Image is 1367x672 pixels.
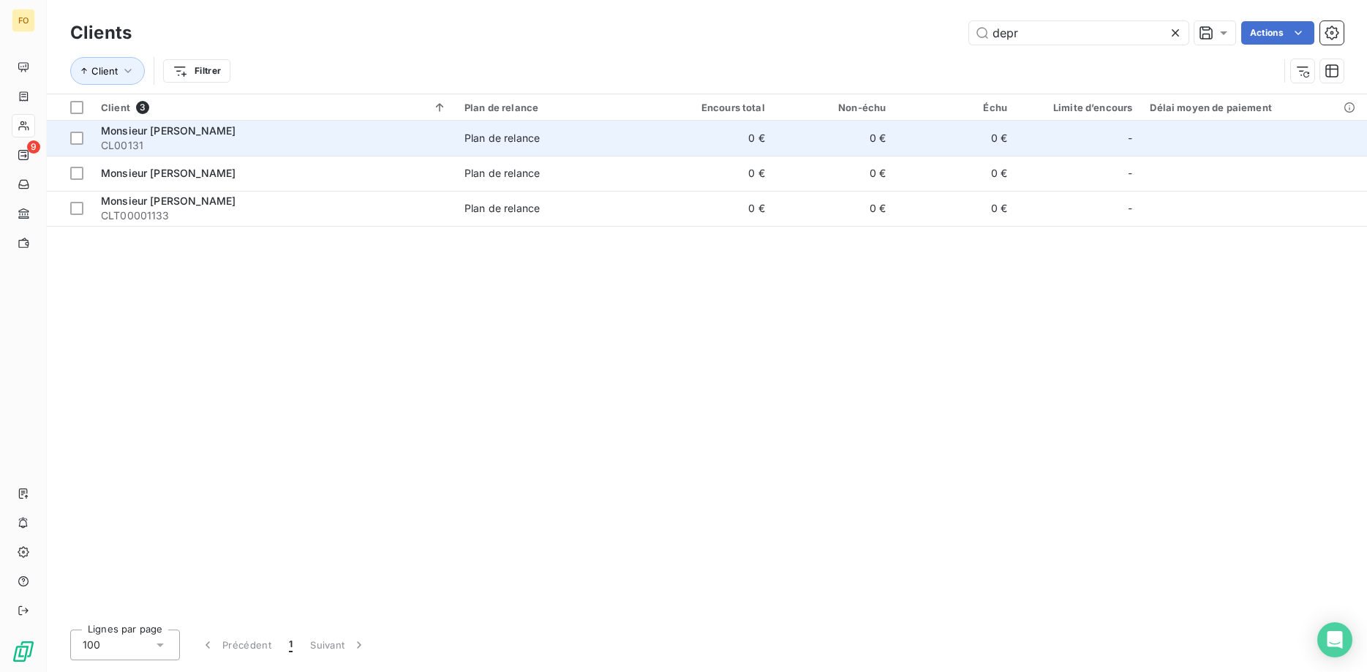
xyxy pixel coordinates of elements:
[774,156,895,191] td: 0 €
[1128,201,1132,216] span: -
[301,630,375,660] button: Suivant
[27,140,40,154] span: 9
[83,638,100,652] span: 100
[783,102,886,113] div: Non-échu
[136,101,149,114] span: 3
[289,638,293,652] span: 1
[101,102,130,113] span: Client
[163,59,230,83] button: Filtrer
[895,121,1016,156] td: 0 €
[1025,102,1132,113] div: Limite d’encours
[774,191,895,226] td: 0 €
[101,208,447,223] span: CLT00001133
[1241,21,1314,45] button: Actions
[70,20,132,46] h3: Clients
[101,138,447,153] span: CL00131
[1128,166,1132,181] span: -
[661,102,765,113] div: Encours total
[895,156,1016,191] td: 0 €
[1150,102,1358,113] div: Délai moyen de paiement
[969,21,1189,45] input: Rechercher
[652,191,774,226] td: 0 €
[101,167,236,179] span: Monsieur [PERSON_NAME]
[652,121,774,156] td: 0 €
[101,195,236,207] span: Monsieur [PERSON_NAME]
[101,124,236,137] span: Monsieur [PERSON_NAME]
[903,102,1007,113] div: Échu
[774,121,895,156] td: 0 €
[91,65,118,77] span: Client
[464,102,644,113] div: Plan de relance
[1317,622,1352,657] div: Open Intercom Messenger
[12,640,35,663] img: Logo LeanPay
[12,9,35,32] div: FO
[895,191,1016,226] td: 0 €
[464,131,540,146] div: Plan de relance
[280,630,301,660] button: 1
[70,57,145,85] button: Client
[192,630,280,660] button: Précédent
[464,166,540,181] div: Plan de relance
[1128,131,1132,146] span: -
[652,156,774,191] td: 0 €
[464,201,540,216] div: Plan de relance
